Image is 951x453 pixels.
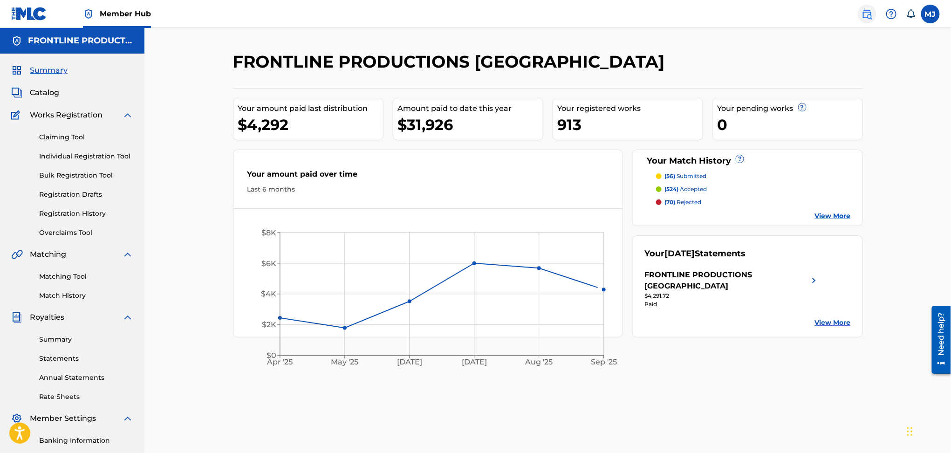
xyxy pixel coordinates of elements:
[122,312,133,323] img: expand
[39,272,133,281] a: Matching Tool
[398,103,543,114] div: Amount paid to date this year
[28,35,133,46] h5: FRONTLINE PRODUCTIONS DETROIT
[656,185,851,193] a: (524) accepted
[39,228,133,238] a: Overclaims Tool
[862,8,873,20] img: search
[30,87,59,98] span: Catalog
[11,413,22,424] img: Member Settings
[644,292,820,300] div: $4,291.72
[11,110,23,121] img: Works Registration
[886,8,897,20] img: help
[664,248,695,259] span: [DATE]
[11,87,59,98] a: CatalogCatalog
[30,249,66,260] span: Matching
[11,312,22,323] img: Royalties
[656,172,851,180] a: (56) submitted
[39,190,133,199] a: Registration Drafts
[122,110,133,121] img: expand
[664,172,706,180] p: submitted
[664,185,707,193] p: accepted
[30,312,64,323] span: Royalties
[39,392,133,402] a: Rate Sheets
[39,335,133,344] a: Summary
[122,413,133,424] img: expand
[233,51,670,72] h2: FRONTLINE PRODUCTIONS [GEOGRAPHIC_DATA]
[261,228,276,237] tspan: $8K
[267,357,293,366] tspan: Apr '25
[238,103,383,114] div: Your amount paid last distribution
[644,300,820,309] div: Paid
[39,436,133,446] a: Banking Information
[664,198,701,206] p: rejected
[398,114,543,135] div: $31,926
[100,8,151,19] span: Member Hub
[11,65,68,76] a: SummarySummary
[664,172,675,179] span: (56)
[39,209,133,219] a: Registration History
[904,408,951,453] iframe: Chat Widget
[644,269,820,309] a: FRONTLINE PRODUCTIONS [GEOGRAPHIC_DATA]right chevron icon$4,291.72Paid
[718,114,862,135] div: 0
[591,357,617,366] tspan: Sep '25
[921,5,940,23] div: User Menu
[83,8,94,20] img: Top Rightsholder
[906,9,916,19] div: Notifications
[261,290,276,299] tspan: $4K
[736,155,744,163] span: ?
[907,418,913,446] div: Drag
[525,357,553,366] tspan: Aug '25
[247,185,609,194] div: Last 6 months
[262,321,276,329] tspan: $2K
[11,35,22,47] img: Accounts
[39,373,133,383] a: Annual Statements
[11,87,22,98] img: Catalog
[30,65,68,76] span: Summary
[664,199,675,206] span: (70)
[39,151,133,161] a: Individual Registration Tool
[122,249,133,260] img: expand
[39,132,133,142] a: Claiming Tool
[664,185,678,192] span: (524)
[815,318,851,328] a: View More
[39,354,133,364] a: Statements
[644,155,851,167] div: Your Match History
[799,103,806,111] span: ?
[815,211,851,221] a: View More
[644,247,746,260] div: Your Statements
[30,110,103,121] span: Works Registration
[238,114,383,135] div: $4,292
[30,413,96,424] span: Member Settings
[39,171,133,180] a: Bulk Registration Tool
[656,198,851,206] a: (70) rejected
[718,103,862,114] div: Your pending works
[247,169,609,185] div: Your amount paid over time
[267,351,276,360] tspan: $0
[882,5,901,23] div: Help
[11,249,23,260] img: Matching
[808,269,820,292] img: right chevron icon
[644,269,808,292] div: FRONTLINE PRODUCTIONS [GEOGRAPHIC_DATA]
[261,259,276,268] tspan: $6K
[858,5,876,23] a: Public Search
[558,103,703,114] div: Your registered works
[462,357,487,366] tspan: [DATE]
[558,114,703,135] div: 913
[925,302,951,377] iframe: Resource Center
[397,357,422,366] tspan: [DATE]
[39,291,133,301] a: Match History
[331,357,358,366] tspan: May '25
[11,65,22,76] img: Summary
[11,7,47,21] img: MLC Logo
